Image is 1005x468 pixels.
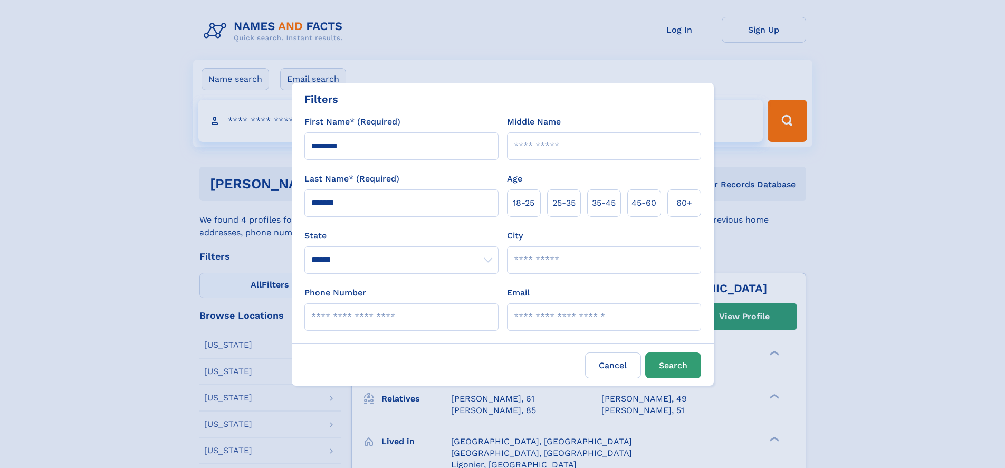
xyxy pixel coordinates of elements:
span: 60+ [676,197,692,209]
div: Filters [304,91,338,107]
label: City [507,230,523,242]
label: State [304,230,499,242]
span: 18‑25 [513,197,534,209]
label: Last Name* (Required) [304,173,399,185]
label: Phone Number [304,286,366,299]
label: First Name* (Required) [304,116,400,128]
label: Age [507,173,522,185]
span: 35‑45 [592,197,616,209]
label: Middle Name [507,116,561,128]
label: Cancel [585,352,641,378]
span: 45‑60 [631,197,656,209]
span: 25‑35 [552,197,576,209]
button: Search [645,352,701,378]
label: Email [507,286,530,299]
